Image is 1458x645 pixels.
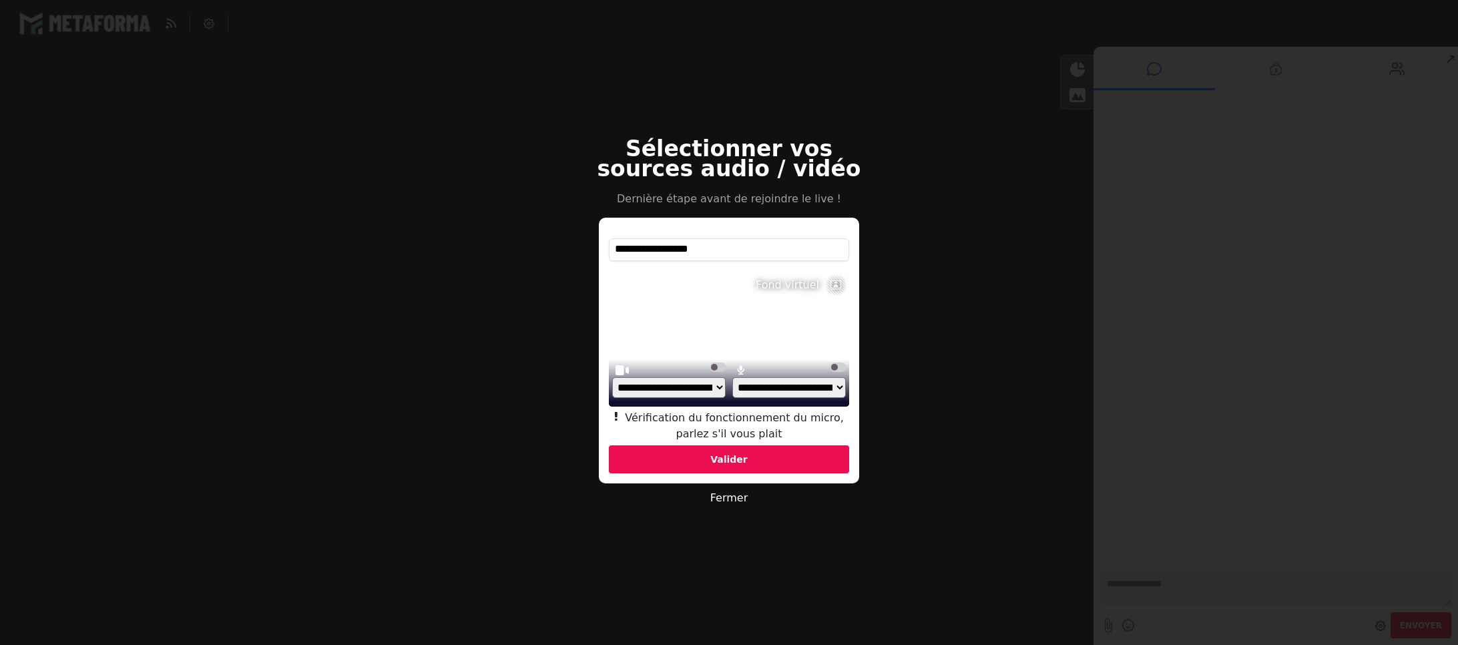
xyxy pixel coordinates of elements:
p: Dernière étape avant de rejoindre le live ! [592,191,866,207]
div: Valider [609,445,849,473]
span: Vérification du fonctionnement du micro, parlez s'il vous plait [625,411,844,440]
h2: Sélectionner vos sources audio / vidéo [592,139,866,179]
a: Fermer [710,491,748,504]
div: Fond virtuel [756,277,819,293]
